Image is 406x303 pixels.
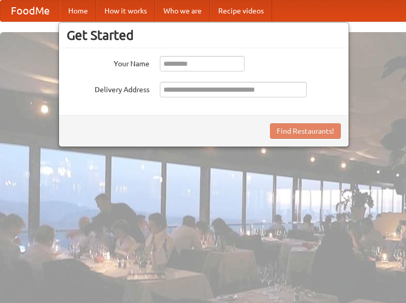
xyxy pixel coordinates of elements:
[155,1,210,21] a: Who we are
[210,1,272,21] a: Recipe videos
[60,1,96,21] a: Home
[67,82,149,95] label: Delivery Address
[96,1,155,21] a: How it works
[1,1,60,21] a: FoodMe
[67,27,341,43] h3: Get Started
[270,123,341,139] button: Find Restaurants!
[67,56,149,69] label: Your Name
